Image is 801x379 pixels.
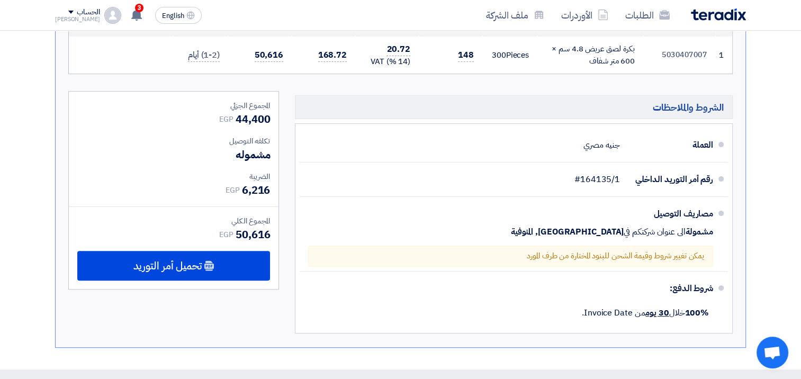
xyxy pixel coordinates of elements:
span: EGP [219,114,233,125]
span: 44,400 [236,111,270,127]
div: شروط الدفع: [317,276,713,301]
div: المجموع الجزئي [77,100,270,111]
span: 148 [458,49,474,62]
span: EGP [226,185,240,196]
div: (14 %) VAT [364,56,410,68]
span: 6,216 [242,182,271,198]
h5: الشروط والملاحظات [295,95,733,119]
span: الى عنوان شركتكم في [624,227,685,237]
span: 20.72 [386,43,410,56]
a: الأوردرات [553,3,617,28]
span: تحميل أمر التوريد [133,261,202,270]
div: الحساب [77,8,100,17]
div: المجموع الكلي [77,215,270,227]
td: 1 [715,37,732,74]
img: profile_test.png [104,7,121,24]
div: جنيه مصري [583,135,620,155]
img: Teradix logo [691,8,746,21]
span: 300 [492,49,506,61]
div: [PERSON_NAME] [55,16,100,22]
span: English [162,12,184,20]
span: [GEOGRAPHIC_DATA], المنوفية [511,227,624,237]
u: 30 يوم [645,306,669,319]
span: خلال من Invoice Date. [582,306,709,319]
span: (1-2) أيام [188,49,220,62]
button: English [155,7,202,24]
a: الطلبات [617,3,678,28]
div: بكرة لصق عريض 4.8 سم × 600 متر شفاف [546,43,635,67]
span: مشموله [236,147,270,163]
div: رقم أمر التوريد الداخلي [628,167,713,192]
span: 50,616 [236,227,270,242]
span: EGP [219,229,233,240]
span: 3 [135,4,143,12]
div: تكلفه التوصيل [77,136,270,147]
span: 168.72 [318,49,347,62]
span: مشمولة [686,227,713,237]
a: Open chat [757,337,788,368]
span: 50,616 [255,49,283,62]
td: Pieces [482,37,537,74]
td: 5030407007 [643,37,715,74]
strong: 100% [685,306,709,319]
div: العملة [628,132,713,158]
div: الضريبة [77,171,270,182]
div: يمكن تغيير شروط وقيمة الشحن للبنود المختارة من طرف المورد [308,246,713,267]
div: مصاريف التوصيل [628,201,713,227]
span: #164135/1 [574,174,620,185]
a: ملف الشركة [478,3,553,28]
